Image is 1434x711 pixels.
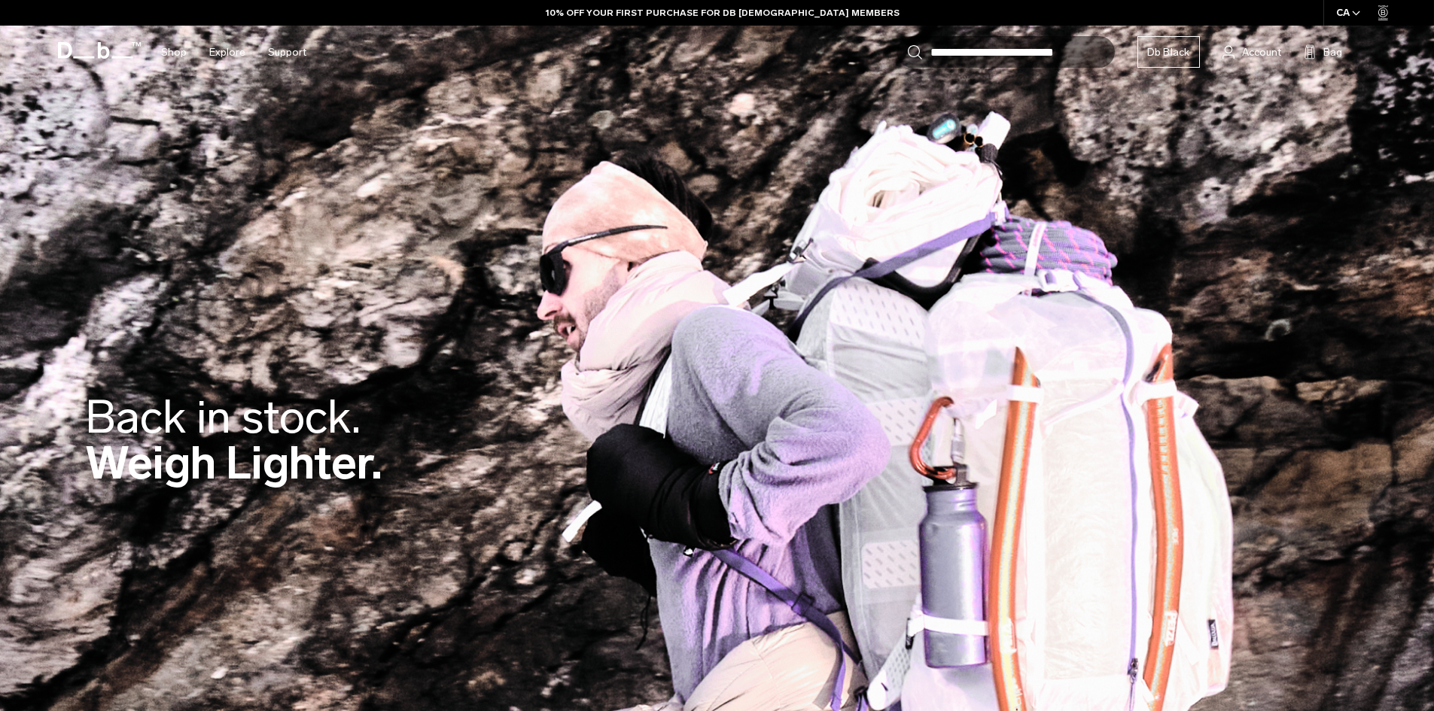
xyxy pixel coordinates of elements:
nav: Main Navigation [150,26,318,79]
a: Support [268,26,306,79]
a: Account [1222,43,1281,61]
button: Bag [1304,43,1342,61]
span: Account [1242,44,1281,60]
a: Explore [209,26,245,79]
span: Back in stock. [85,390,361,445]
a: Db Black [1137,36,1200,68]
a: Shop [161,26,187,79]
a: 10% OFF YOUR FIRST PURCHASE FOR DB [DEMOGRAPHIC_DATA] MEMBERS [546,6,900,20]
span: Bag [1323,44,1342,60]
h2: Weigh Lighter. [85,394,382,486]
